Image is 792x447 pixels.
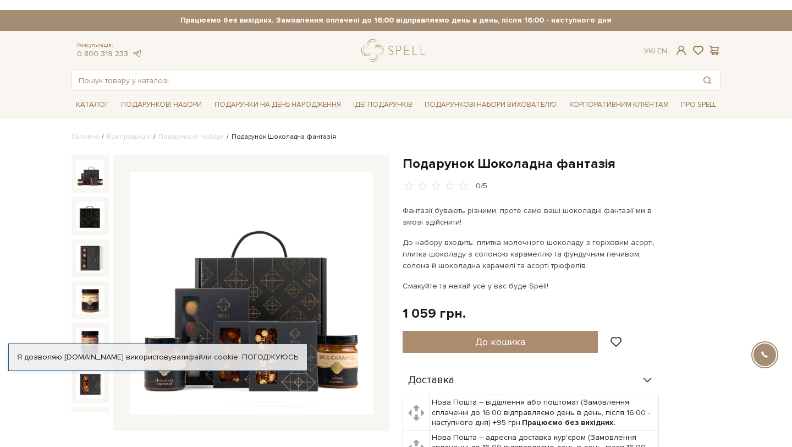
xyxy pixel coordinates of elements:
[76,160,105,188] img: Подарунок Шоколадна фантазія
[71,96,113,113] a: Каталог
[676,96,721,113] a: Про Spell
[403,280,661,292] p: Смакуйте та нехай усе у вас буде Spell!
[403,155,721,172] h1: Подарунок Шоколадна фантазія
[71,133,99,141] a: Головна
[224,132,336,142] li: Подарунок Шоколадна фантазія
[403,305,466,322] div: 1 059 грн.
[644,46,667,56] div: Ук
[77,42,142,49] span: Консультація:
[420,95,561,114] a: Подарункові набори вихователю
[117,96,206,113] a: Подарункові набори
[695,70,720,90] button: Пошук товару у каталозі
[210,96,345,113] a: Подарунки на День народження
[565,95,673,114] a: Корпоративним клієнтам
[408,375,454,385] span: Доставка
[361,39,430,62] a: logo
[403,331,598,353] button: До кошика
[76,244,105,272] img: Подарунок Шоколадна фантазія
[653,46,655,56] span: |
[403,237,661,271] p: До набору входить: плитка молочного шоколаду з горіховим асорті, плитка шоколаду з солоною караме...
[76,328,105,356] img: Подарунок Шоколадна фантазія
[130,172,373,415] img: Подарунок Шоколадна фантазія
[71,15,721,25] strong: Працюємо без вихідних. Замовлення оплачені до 16:00 відправляємо день в день, після 16:00 - насту...
[76,286,105,314] img: Подарунок Шоколадна фантазія
[522,418,615,427] b: Працюємо без вихідних.
[77,49,128,58] a: 0 800 319 233
[76,370,105,399] img: Подарунок Шоколадна фантазія
[403,205,661,228] p: Фантазії бувають різними, проте саме ваші шоколадні фантазії ми в змозі здійснити!
[76,201,105,230] img: Подарунок Шоколадна фантазія
[188,352,238,362] a: файли cookie
[158,133,224,141] a: Подарункові набори
[242,352,298,362] a: Погоджуюсь
[475,336,525,348] span: До кошика
[131,49,142,58] a: telegram
[349,96,417,113] a: Ідеї подарунків
[76,412,105,440] img: Подарунок Шоколадна фантазія
[476,181,487,192] div: 0/5
[657,46,667,56] a: En
[9,352,307,362] div: Я дозволяю [DOMAIN_NAME] використовувати
[107,133,151,141] a: Вся продукція
[72,70,695,90] input: Пошук товару у каталозі
[430,395,659,430] td: Нова Пошта – відділення або поштомат (Замовлення сплаченні до 16:00 відправляємо день в день, піс...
